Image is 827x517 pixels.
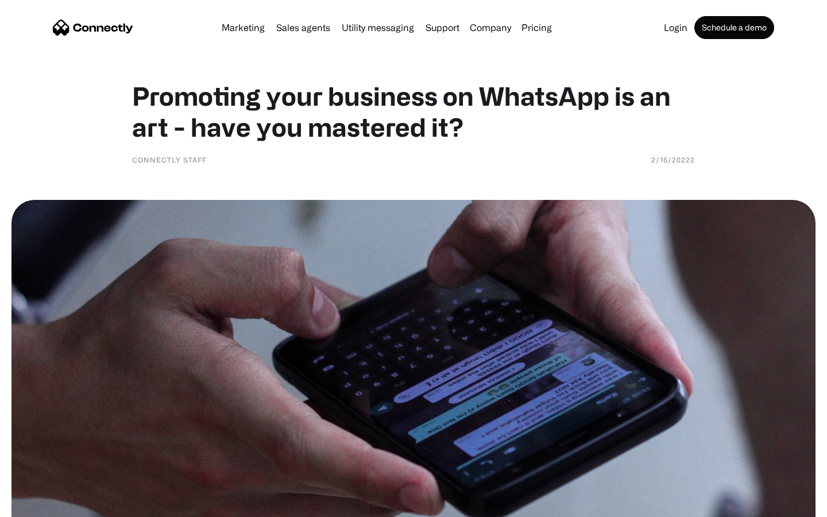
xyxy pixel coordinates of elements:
div: Company [466,20,515,36]
a: home [53,19,133,36]
div: Connectly Staff [132,154,207,165]
a: Schedule a demo [694,16,774,39]
h1: Promoting your business on WhatsApp is an art - have you mastered it? [132,80,695,142]
aside: Language selected: English [11,497,69,513]
div: 2/16/20222 [651,154,695,165]
a: Pricing [517,23,557,32]
a: Utility messaging [337,23,419,32]
a: Sales agents [272,23,335,32]
a: Support [421,23,464,32]
ul: Language list [23,497,69,513]
a: Login [659,23,692,32]
a: Marketing [217,23,269,32]
div: Company [470,20,511,36]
